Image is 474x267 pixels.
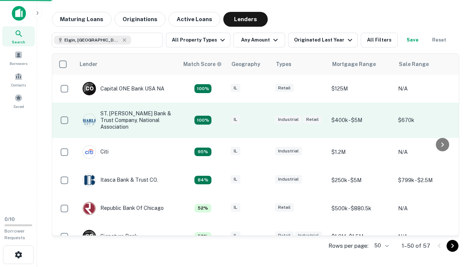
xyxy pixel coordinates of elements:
th: Lender [75,54,179,75]
div: Mortgage Range [332,60,376,69]
td: $250k - $5M [328,166,394,194]
div: IL [231,115,240,124]
div: Republic Bank Of Chicago [83,202,164,215]
a: Search [2,26,35,46]
span: Saved [13,103,24,109]
th: Mortgage Range [328,54,394,75]
p: 1–50 of 57 [402,241,430,250]
div: ST. [PERSON_NAME] Bank & Trust Company, National Association [83,110,171,131]
th: Types [271,54,328,75]
div: Capitalize uses an advanced AI algorithm to match your search with the best lender. The match sco... [183,60,222,68]
th: Sale Range [394,54,461,75]
p: C O [86,85,93,93]
button: Reset [427,33,451,47]
div: Originated Last Year [294,36,354,44]
th: Geography [227,54,271,75]
p: S B [86,233,93,240]
h6: Match Score [183,60,220,68]
img: picture [83,174,96,187]
span: Contacts [11,82,26,88]
button: Any Amount [233,33,285,47]
td: $1.3M - $1.5M [328,222,394,251]
a: Contacts [2,69,35,89]
span: Borrowers [10,60,27,66]
div: Itasca Bank & Trust CO. [83,174,158,187]
td: $125M [328,75,394,103]
div: Types [276,60,291,69]
div: Capitalize uses an advanced AI algorithm to match your search with the best lender. The match sco... [194,204,211,213]
button: Maturing Loans [52,12,111,27]
span: Search [12,39,25,45]
td: N/A [394,194,461,222]
div: Capitalize uses an advanced AI algorithm to match your search with the best lender. The match sco... [194,232,211,241]
iframe: Chat Widget [437,184,474,220]
div: IL [231,203,240,212]
div: Industrial [295,231,322,240]
div: Capital ONE Bank USA NA [83,82,164,95]
button: Go to next page [447,240,458,252]
button: Active Loans [168,12,220,27]
div: Lender [80,60,97,69]
div: IL [231,147,240,155]
div: Capitalize uses an advanced AI algorithm to match your search with the best lender. The match sco... [194,84,211,93]
img: picture [83,146,96,158]
img: capitalize-icon.png [12,6,26,21]
td: $670k [394,103,461,138]
div: Industrial [275,147,302,155]
div: Signature Bank [83,230,138,243]
button: Originated Last Year [288,33,358,47]
td: N/A [394,222,461,251]
td: $400k - $5M [328,103,394,138]
div: Sale Range [399,60,429,69]
img: picture [83,202,96,215]
div: Retail [275,84,294,92]
div: Retail [275,203,294,212]
button: All Filters [361,33,398,47]
td: $500k - $880.5k [328,194,394,222]
div: Industrial [275,115,302,124]
div: IL [231,231,240,240]
td: N/A [394,138,461,166]
a: Borrowers [2,48,35,68]
button: Save your search to get updates of matches that match your search criteria. [401,33,424,47]
th: Capitalize uses an advanced AI algorithm to match your search with the best lender. The match sco... [179,54,227,75]
div: Geography [231,60,260,69]
div: Retail [275,231,294,240]
div: Capitalize uses an advanced AI algorithm to match your search with the best lender. The match sco... [194,116,211,125]
div: Capitalize uses an advanced AI algorithm to match your search with the best lender. The match sco... [194,148,211,156]
a: Saved [2,91,35,111]
div: Citi [83,145,109,159]
div: IL [231,175,240,184]
button: Originations [114,12,166,27]
button: All Property Types [166,33,230,47]
div: IL [231,84,240,92]
td: N/A [394,75,461,103]
span: 0 / 10 [4,217,15,222]
div: Capitalize uses an advanced AI algorithm to match your search with the best lender. The match sco... [194,176,211,185]
button: Lenders [223,12,268,27]
div: Retail [303,115,322,124]
td: $1.2M [328,138,394,166]
span: Elgin, [GEOGRAPHIC_DATA], [GEOGRAPHIC_DATA] [64,37,120,43]
img: picture [83,114,96,126]
div: 50 [371,240,390,251]
span: Borrower Requests [4,228,25,240]
div: Industrial [275,175,302,184]
td: $799k - $2.5M [394,166,461,194]
p: Rows per page: [328,241,368,250]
